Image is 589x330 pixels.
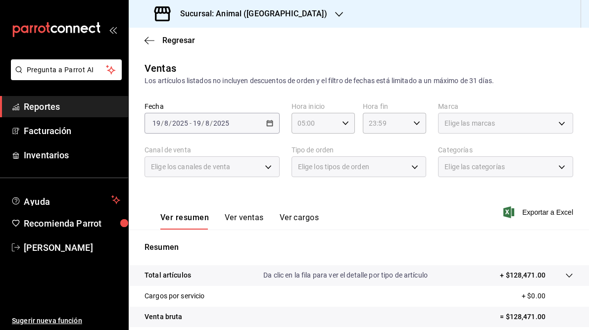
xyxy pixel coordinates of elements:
[24,217,120,230] span: Recomienda Parrot
[201,119,204,127] span: /
[12,316,120,326] span: Sugerir nueva función
[444,118,495,128] span: Elige las marcas
[24,194,107,206] span: Ayuda
[145,61,176,76] div: Ventas
[162,36,195,45] span: Regresar
[145,36,195,45] button: Regresar
[145,270,191,281] p: Total artículos
[292,146,427,153] label: Tipo de orden
[500,312,573,322] p: = $128,471.00
[169,119,172,127] span: /
[500,270,545,281] p: + $128,471.00
[225,213,264,230] button: Ver ventas
[438,103,573,110] label: Marca
[24,148,120,162] span: Inventarios
[145,103,280,110] label: Fecha
[505,206,573,218] button: Exportar a Excel
[363,103,426,110] label: Hora fin
[161,119,164,127] span: /
[210,119,213,127] span: /
[263,270,428,281] p: Da clic en la fila para ver el detalle por tipo de artículo
[24,241,120,254] span: [PERSON_NAME]
[164,119,169,127] input: --
[109,26,117,34] button: open_drawer_menu
[193,119,201,127] input: --
[145,76,573,86] div: Los artículos listados no incluyen descuentos de orden y el filtro de fechas está limitado a un m...
[172,119,189,127] input: ----
[145,291,205,301] p: Cargos por servicio
[160,213,209,230] button: Ver resumen
[152,119,161,127] input: --
[213,119,230,127] input: ----
[160,213,319,230] div: navigation tabs
[172,8,327,20] h3: Sucursal: Animal ([GEOGRAPHIC_DATA])
[292,103,355,110] label: Hora inicio
[190,119,192,127] span: -
[280,213,319,230] button: Ver cargos
[145,241,573,253] p: Resumen
[24,100,120,113] span: Reportes
[298,162,369,172] span: Elige los tipos de orden
[27,65,106,75] span: Pregunta a Parrot AI
[522,291,573,301] p: + $0.00
[7,72,122,82] a: Pregunta a Parrot AI
[145,146,280,153] label: Canal de venta
[24,124,120,138] span: Facturación
[151,162,230,172] span: Elige los canales de venta
[145,312,182,322] p: Venta bruta
[444,162,505,172] span: Elige las categorías
[11,59,122,80] button: Pregunta a Parrot AI
[205,119,210,127] input: --
[438,146,573,153] label: Categorías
